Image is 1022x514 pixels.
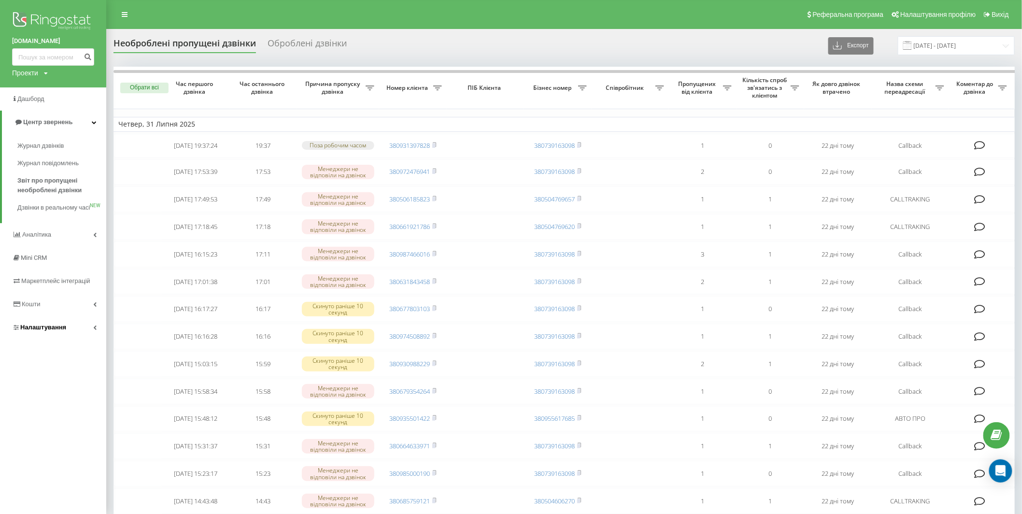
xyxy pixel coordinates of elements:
[302,439,374,454] div: Менеджери не відповіли на дзвінок
[872,379,949,404] td: Callback
[804,159,872,185] td: 22 дні тому
[669,324,737,349] td: 1
[162,351,229,377] td: [DATE] 15:03:15
[389,141,430,150] a: 380931397828
[17,158,79,168] span: Журнал повідомлень
[804,134,872,157] td: 22 дні тому
[17,172,106,199] a: Звіт про пропущені необроблені дзвінки
[872,134,949,157] td: Callback
[229,351,297,377] td: 15:59
[737,461,804,486] td: 0
[737,242,804,267] td: 1
[12,68,38,78] div: Проекти
[872,214,949,240] td: CALLTRAKING
[669,351,737,377] td: 2
[389,167,430,176] a: 380972476941
[389,442,430,450] a: 380664633971
[992,11,1009,18] span: Вихід
[389,469,430,478] a: 380985000190
[669,214,737,240] td: 1
[229,134,297,157] td: 19:37
[302,165,374,179] div: Менеджери не відповіли на дзвінок
[872,488,949,514] td: CALLTRAKING
[17,137,106,155] a: Журнал дзвінків
[804,269,872,295] td: 22 дні тому
[229,379,297,404] td: 15:58
[872,406,949,432] td: АВТО ПРО
[804,214,872,240] td: 22 дні тому
[737,296,804,322] td: 0
[302,384,374,399] div: Менеджери не відповіли на дзвінок
[872,159,949,185] td: Callback
[302,219,374,234] div: Менеджери не відповіли на дзвінок
[302,141,374,149] div: Поза робочим часом
[534,222,575,231] a: 380504769620
[669,186,737,212] td: 1
[162,488,229,514] td: [DATE] 14:43:48
[534,304,575,313] a: 380739163098
[268,38,347,53] div: Оброблені дзвінки
[21,277,90,285] span: Маркетплейс інтеграцій
[229,406,297,432] td: 15:48
[23,118,72,126] span: Центр звернень
[804,379,872,404] td: 22 дні тому
[389,250,430,258] a: 380987466016
[21,254,47,261] span: Mini CRM
[229,324,297,349] td: 16:16
[812,80,864,95] span: Як довго дзвінок втрачено
[17,176,101,195] span: Звіт про пропущені необроблені дзвінки
[302,412,374,426] div: Скинуто раніше 10 секунд
[17,155,106,172] a: Журнал повідомлень
[389,359,430,368] a: 380930988229
[162,406,229,432] td: [DATE] 15:48:12
[737,324,804,349] td: 1
[828,37,874,55] button: Експорт
[529,84,578,92] span: Бізнес номер
[737,433,804,459] td: 1
[170,80,222,95] span: Час першого дзвінка
[389,414,430,423] a: 380935501422
[804,488,872,514] td: 22 дні тому
[229,461,297,486] td: 15:23
[162,186,229,212] td: [DATE] 17:49:53
[229,433,297,459] td: 15:31
[989,459,1012,483] div: Open Intercom Messenger
[12,36,94,46] a: [DOMAIN_NAME]
[302,274,374,289] div: Менеджери не відповіли на дзвінок
[872,324,949,349] td: Callback
[389,497,430,505] a: 380685759121
[534,167,575,176] a: 380739163098
[737,406,804,432] td: 0
[877,80,936,95] span: Назва схеми переадресації
[674,80,723,95] span: Пропущених від клієнта
[737,186,804,212] td: 1
[389,332,430,341] a: 380974508892
[162,159,229,185] td: [DATE] 17:53:39
[162,433,229,459] td: [DATE] 15:31:37
[389,195,430,203] a: 380506185823
[804,406,872,432] td: 22 дні тому
[2,111,106,134] a: Центр звернень
[737,159,804,185] td: 0
[229,159,297,185] td: 17:53
[737,134,804,157] td: 0
[389,304,430,313] a: 380677803103
[872,351,949,377] td: Callback
[20,324,66,331] span: Налаштування
[237,80,289,95] span: Час останнього дзвінка
[737,269,804,295] td: 1
[162,214,229,240] td: [DATE] 17:18:45
[534,141,575,150] a: 380739163098
[900,11,976,18] span: Налаштування профілю
[162,296,229,322] td: [DATE] 16:17:27
[455,84,516,92] span: ПІБ Клієнта
[17,95,44,102] span: Дашборд
[162,242,229,267] td: [DATE] 16:15:23
[804,351,872,377] td: 22 дні тому
[302,192,374,207] div: Менеджери не відповіли на дзвінок
[534,387,575,396] a: 380739163098
[669,296,737,322] td: 1
[872,269,949,295] td: Callback
[737,379,804,404] td: 0
[534,442,575,450] a: 380739163098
